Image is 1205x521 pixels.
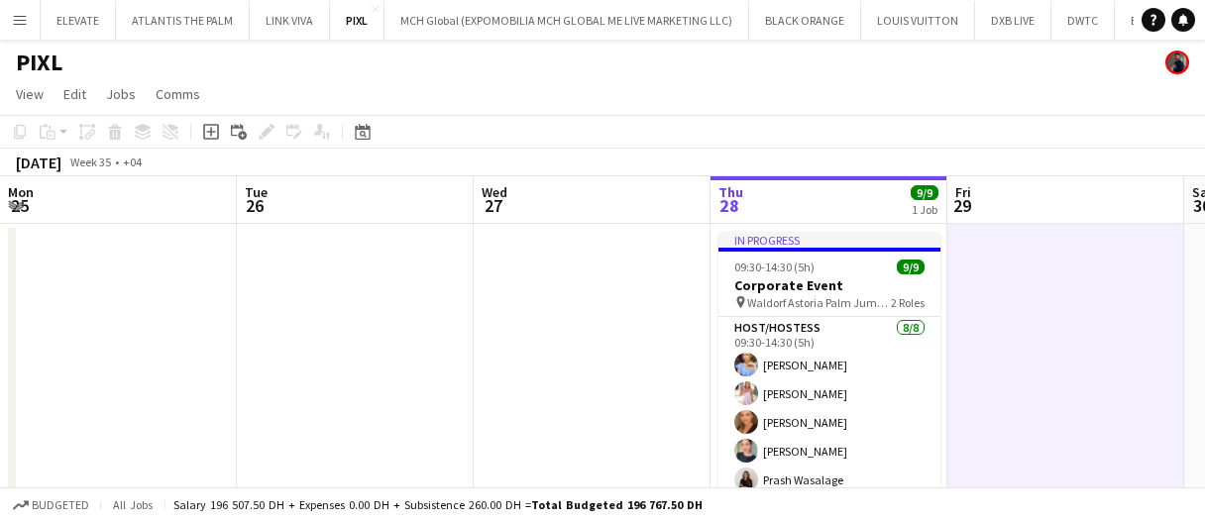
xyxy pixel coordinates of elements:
h3: Corporate Event [718,276,940,294]
button: DWTC [1051,1,1115,40]
span: 9/9 [897,260,925,274]
button: BLACK ORANGE [749,1,861,40]
a: Jobs [98,81,144,107]
span: View [16,85,44,103]
div: [DATE] [16,153,61,172]
span: 09:30-14:30 (5h) [734,260,815,274]
span: Tue [245,183,268,201]
button: LOUIS VUITTON [861,1,975,40]
span: Waldorf Astoria Palm Jumeirah [747,295,891,310]
button: MCH Global (EXPOMOBILIA MCH GLOBAL ME LIVE MARKETING LLC) [384,1,749,40]
span: Jobs [106,85,136,103]
span: Mon [8,183,34,201]
span: All jobs [109,497,157,512]
span: Total Budgeted 196 767.50 DH [531,497,703,512]
span: 29 [952,194,971,217]
button: LINK VIVA [250,1,330,40]
span: Edit [63,85,86,103]
button: ELEVATE [41,1,116,40]
span: Comms [156,85,200,103]
a: Edit [55,81,94,107]
a: View [8,81,52,107]
span: Budgeted [32,498,89,512]
span: 2 Roles [891,295,925,310]
div: +04 [123,155,142,169]
span: 25 [5,194,34,217]
span: Wed [482,183,507,201]
app-user-avatar: Mohamed Arafa [1165,51,1189,74]
span: Thu [718,183,743,201]
h1: PIXL [16,48,62,77]
a: Comms [148,81,208,107]
button: Budgeted [10,494,92,516]
span: Fri [955,183,971,201]
button: ATLANTIS THE PALM [116,1,250,40]
span: 27 [479,194,507,217]
span: 26 [242,194,268,217]
span: 9/9 [911,185,938,200]
div: Salary 196 507.50 DH + Expenses 0.00 DH + Subsistence 260.00 DH = [173,497,703,512]
div: 1 Job [912,202,937,217]
div: In progress [718,232,940,248]
button: PIXL [330,1,384,40]
button: DXB LIVE [975,1,1051,40]
span: 28 [715,194,743,217]
span: Week 35 [65,155,115,169]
